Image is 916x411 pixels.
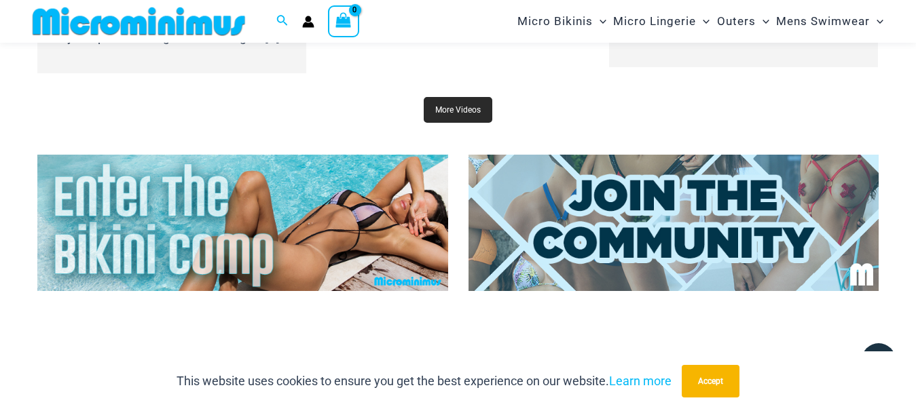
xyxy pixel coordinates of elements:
[613,4,696,39] span: Micro Lingerie
[773,4,887,39] a: Mens SwimwearMenu ToggleMenu Toggle
[27,6,251,37] img: MM SHOP LOGO FLAT
[276,13,289,30] a: Search icon link
[717,4,756,39] span: Outers
[328,5,359,37] a: View Shopping Cart, empty
[302,16,314,28] a: Account icon link
[514,4,610,39] a: Micro BikinisMenu ToggleMenu Toggle
[696,4,710,39] span: Menu Toggle
[609,374,672,388] a: Learn more
[682,365,739,397] button: Accept
[37,155,448,292] img: Enter Bikini Comp
[469,155,879,292] img: Join Community 2
[756,4,769,39] span: Menu Toggle
[610,4,713,39] a: Micro LingerieMenu ToggleMenu Toggle
[714,4,773,39] a: OutersMenu ToggleMenu Toggle
[424,97,492,123] a: More Videos
[177,371,672,391] p: This website uses cookies to ensure you get the best experience on our website.
[776,4,870,39] span: Mens Swimwear
[593,4,606,39] span: Menu Toggle
[517,4,593,39] span: Micro Bikinis
[870,4,883,39] span: Menu Toggle
[512,2,889,41] nav: Site Navigation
